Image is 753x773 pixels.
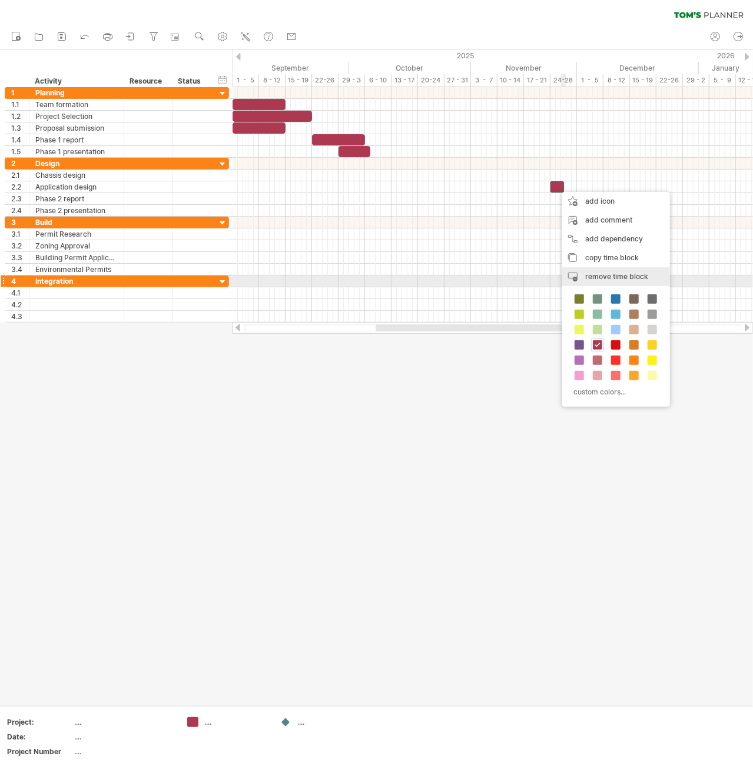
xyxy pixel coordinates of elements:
div: .... [204,717,268,727]
div: Integration [35,276,118,287]
div: Project: [7,717,72,727]
div: 2.3 [11,193,29,204]
div: Chassis design [35,170,118,181]
div: 1.5 [11,146,29,157]
div: Phase 2 presentation [35,205,118,216]
div: 1 - 5 [233,74,259,87]
div: Design [35,158,118,169]
div: add icon [562,192,670,211]
div: 4 [11,276,29,287]
div: custom colors... [568,384,661,400]
div: December 2025 [577,62,699,74]
div: Resource [130,75,165,87]
div: 22-26 [656,74,683,87]
div: 3 [11,217,29,228]
div: .... [74,732,173,742]
div: add dependency [562,230,670,248]
div: 1.2 [11,111,29,122]
div: 3.4 [11,264,29,275]
div: Team formation [35,99,118,110]
div: Status [178,75,204,87]
div: 10 - 14 [497,74,524,87]
div: 3.2 [11,240,29,251]
div: Phase 1 report [35,134,118,145]
div: Proposal submission [35,122,118,134]
div: 8 - 12 [603,74,630,87]
div: 2.2 [11,181,29,193]
div: Environmental Permits [35,264,118,275]
div: .... [74,717,173,727]
div: 4.3 [11,311,29,322]
div: 3.1 [11,228,29,240]
div: Phase 2 report [35,193,118,204]
div: 4.1 [11,287,29,298]
div: 22-26 [312,74,339,87]
div: Project Selection [35,111,118,122]
span: remove time block [585,272,648,281]
div: 27 - 31 [444,74,471,87]
div: October 2025 [349,62,471,74]
div: 8 - 12 [259,74,286,87]
div: 3.3 [11,252,29,263]
div: 5 - 9 [709,74,736,87]
div: add comment [562,211,670,230]
div: 29 - 3 [339,74,365,87]
div: 15 - 19 [286,74,312,87]
div: 1.3 [11,122,29,134]
div: 4.2 [11,299,29,310]
div: 1.4 [11,134,29,145]
div: 15 - 19 [630,74,656,87]
div: 17 - 21 [524,74,550,87]
div: 3 - 7 [471,74,497,87]
div: Phase 1 presentation [35,146,118,157]
div: Permit Research [35,228,118,240]
div: September 2025 [233,62,349,74]
div: Project Number [7,747,72,757]
div: .... [297,717,361,727]
div: 1 [11,87,29,98]
div: 20-24 [418,74,444,87]
div: .... [74,747,173,757]
div: 24-28 [550,74,577,87]
div: Application design [35,181,118,193]
div: 29 - 2 [683,74,709,87]
div: Zoning Approval [35,240,118,251]
div: Planning [35,87,118,98]
div: 1.1 [11,99,29,110]
div: 13 - 17 [392,74,418,87]
div: November 2025 [471,62,577,74]
div: 2 [11,158,29,169]
div: 2.1 [11,170,29,181]
div: Date: [7,732,72,742]
div: 6 - 10 [365,74,392,87]
div: 2.4 [11,205,29,216]
div: Build [35,217,118,228]
div: 1 - 5 [577,74,603,87]
div: Activity [35,75,117,87]
div: Building Permit Application [35,252,118,263]
span: copy time block [585,253,639,262]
